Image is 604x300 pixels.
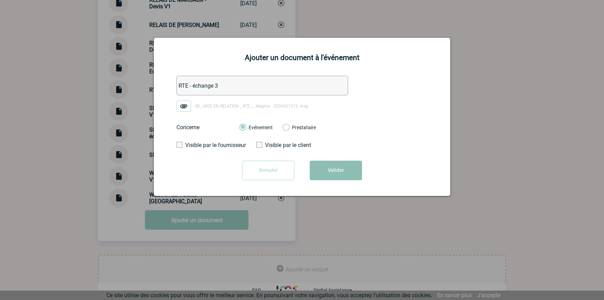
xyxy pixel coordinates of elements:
[195,104,308,109] span: RE_ MISE EN RELATION _ RTE __ Magma - 2000421072 .msg
[256,142,321,148] label: Visible par le client
[176,142,241,148] label: Visible par le fournisseur
[310,161,362,180] button: Valider
[176,76,348,95] input: Désignation
[176,124,232,131] label: Concerne
[239,125,246,131] label: Evénement
[163,53,441,62] h2: Ajouter un document à l'événement
[242,161,294,180] input: Annuler
[282,125,289,131] label: Prestataire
